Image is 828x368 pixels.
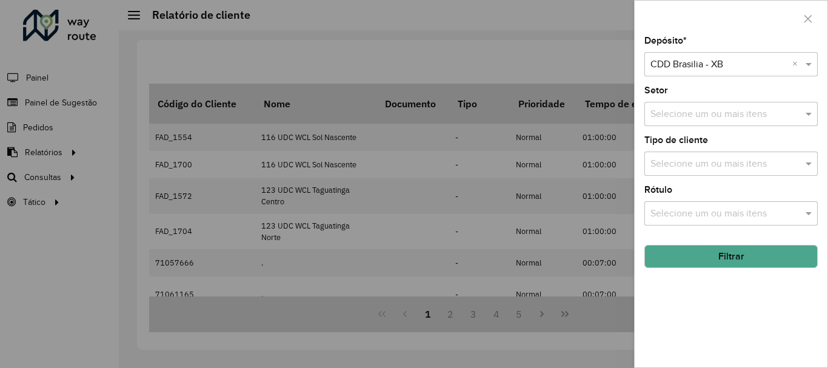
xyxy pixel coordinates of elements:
[644,245,818,268] button: Filtrar
[644,182,672,197] label: Rótulo
[792,57,803,72] span: Clear all
[644,133,708,147] label: Tipo de cliente
[644,33,687,48] label: Depósito
[644,83,668,98] label: Setor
